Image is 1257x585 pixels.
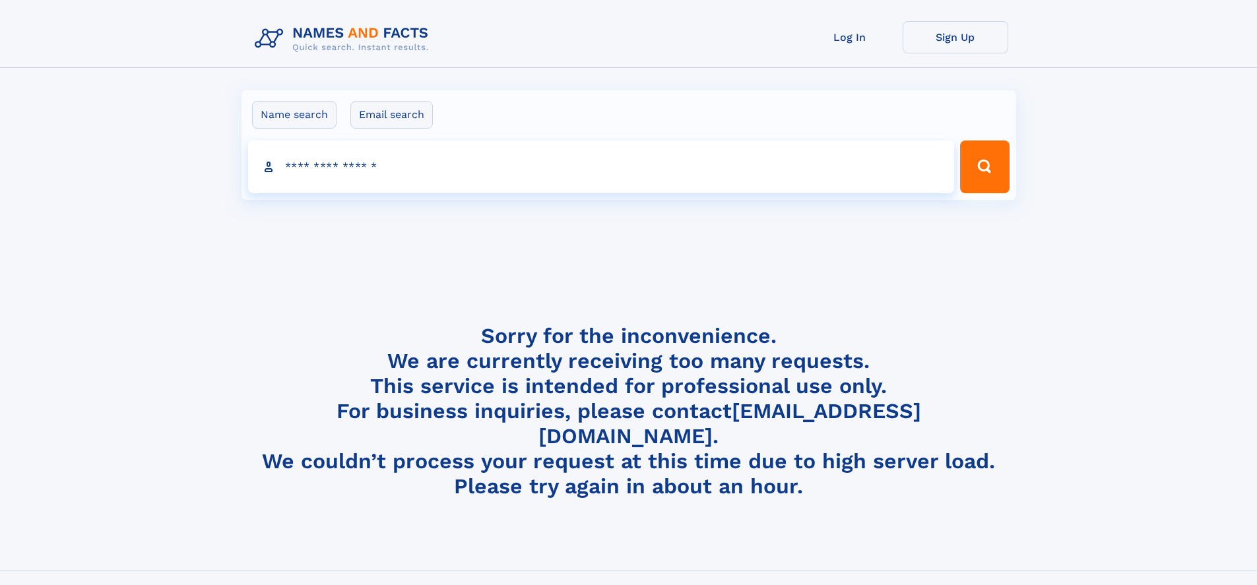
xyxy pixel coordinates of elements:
[248,140,955,193] input: search input
[249,21,439,57] img: Logo Names and Facts
[960,140,1009,193] button: Search Button
[797,21,903,53] a: Log In
[538,398,921,448] a: [EMAIL_ADDRESS][DOMAIN_NAME]
[903,21,1008,53] a: Sign Up
[350,101,433,129] label: Email search
[252,101,337,129] label: Name search
[249,323,1008,499] h4: Sorry for the inconvenience. We are currently receiving too many requests. This service is intend...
